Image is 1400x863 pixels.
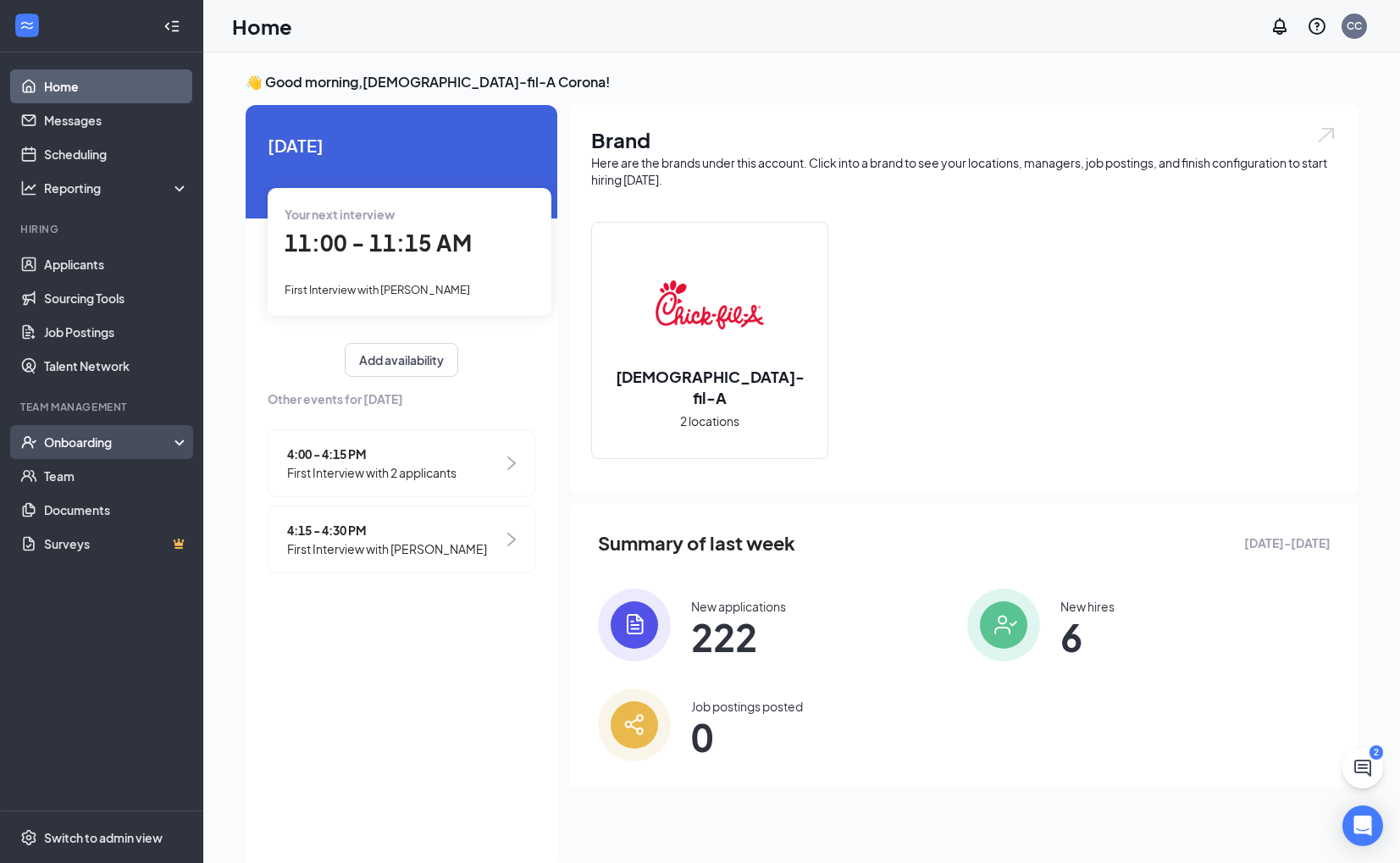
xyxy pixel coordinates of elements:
[232,12,292,41] h1: Home
[1342,748,1383,788] button: ChatActive
[20,180,37,196] svg: Analysis
[287,521,487,539] span: 4:15 - 4:30 PM
[44,180,190,196] div: Reporting
[1347,19,1362,33] div: CC
[20,829,37,846] svg: Settings
[1060,622,1115,652] span: 6
[246,73,1358,91] h3: 👋 Good morning, [DEMOGRAPHIC_DATA]-fil-A Corona !
[44,434,174,451] div: Onboarding
[691,698,803,715] div: Job postings posted
[691,722,803,752] span: 0
[1370,745,1383,760] div: 2
[44,493,189,527] a: Documents
[20,222,185,236] div: Hiring
[44,247,189,281] a: Applicants
[44,103,189,137] a: Messages
[44,527,189,561] a: SurveysCrown
[268,390,535,408] span: Other events for [DATE]
[1353,758,1373,778] svg: ChatActive
[285,283,470,296] span: First Interview with [PERSON_NAME]
[591,154,1337,188] div: Here are the brands under this account. Click into a brand to see your locations, managers, job p...
[44,137,189,171] a: Scheduling
[285,229,472,257] span: 11:00 - 11:15 AM
[44,69,189,103] a: Home
[285,207,395,222] span: Your next interview
[656,251,764,359] img: Chick-fil-A
[287,463,457,482] span: First Interview with 2 applicants
[598,528,795,558] span: Summary of last week
[591,125,1337,154] h1: Brand
[345,343,458,377] button: Add availability
[1342,805,1383,846] div: Open Intercom Messenger
[1060,598,1115,615] div: New hires
[592,366,827,408] h2: [DEMOGRAPHIC_DATA]-fil-A
[598,589,671,661] img: icon
[1244,534,1331,552] span: [DATE] - [DATE]
[20,434,37,451] svg: UserCheck
[691,622,786,652] span: 222
[20,400,185,414] div: Team Management
[1307,16,1327,36] svg: QuestionInfo
[163,18,180,35] svg: Collapse
[287,539,487,558] span: First Interview with [PERSON_NAME]
[967,589,1040,661] img: icon
[19,17,36,34] svg: WorkstreamLogo
[680,412,739,430] span: 2 locations
[1315,125,1337,145] img: open.6027fd2a22e1237b5b06.svg
[44,829,163,846] div: Switch to admin view
[287,445,457,463] span: 4:00 - 4:15 PM
[268,132,535,158] span: [DATE]
[598,689,671,761] img: icon
[44,281,189,315] a: Sourcing Tools
[691,598,786,615] div: New applications
[44,315,189,349] a: Job Postings
[44,349,189,383] a: Talent Network
[44,459,189,493] a: Team
[1270,16,1290,36] svg: Notifications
